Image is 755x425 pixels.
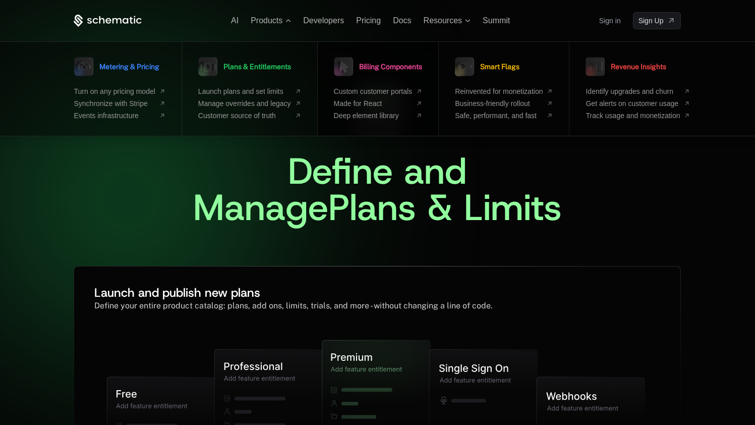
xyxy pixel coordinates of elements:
[599,13,621,29] a: Sign in
[586,112,690,120] a: Track usage and monetization
[74,54,159,79] a: Metering & Pricing
[334,87,423,95] a: Custom customer portals
[455,99,543,108] span: Business-friendly rollout
[198,99,291,108] span: Manage overrides and legacy
[74,87,155,95] span: Turn on any pricing model
[455,99,553,108] a: Business-friendly rollout
[223,63,291,70] span: Plans & Entitlements
[455,112,543,120] span: Safe, performant, and fast
[198,112,291,120] span: Customer source of truth
[424,16,462,25] span: Resources
[334,112,423,120] a: Deep element library
[633,12,681,29] a: [object Object]
[74,112,165,120] a: Events infrastructure
[393,16,411,25] a: Docs
[334,99,423,108] a: Made for React
[198,99,301,108] a: Manage overrides and legacy
[198,87,301,95] a: Launch plans and set limits
[586,87,690,95] a: Identify upgrades and churn
[198,87,291,95] span: Launch plans and set limits
[74,99,165,108] a: Synchronize with Stripe
[334,87,413,95] span: Custom customer portals
[231,16,239,25] a: AI
[455,112,553,120] a: Safe, performant, and fast
[586,112,680,120] span: Track usage and monetization
[193,147,478,232] span: Define and Manage
[334,54,422,79] a: Billing Components
[586,99,690,108] a: Get alerts on customer usage
[638,16,664,26] span: Sign Up
[74,87,165,95] a: Turn on any pricing model
[480,63,519,70] span: Smart Flags
[483,16,510,25] a: Summit
[455,54,519,79] a: Smart Flags
[611,63,666,70] span: Revenue Insights
[586,87,680,95] span: Identify upgrades and churn
[74,99,155,108] span: Synchronize with Stripe
[198,112,301,120] a: Customer source of truth
[198,54,291,79] a: Plans & Entitlements
[586,99,680,108] span: Get alerts on customer usage
[455,87,553,95] a: Reinvented for monetization
[334,99,413,108] span: Made for React
[359,63,422,70] span: Billing Components
[303,16,344,25] a: Developers
[334,112,413,120] span: Deep element library
[74,112,155,120] span: Events infrastructure
[99,63,159,70] span: Metering & Pricing
[356,16,381,25] a: Pricing
[586,54,666,79] a: Revenue Insights
[455,87,543,95] span: Reinvented for monetization
[251,16,282,25] span: Products
[328,183,562,232] span: Plans & Limits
